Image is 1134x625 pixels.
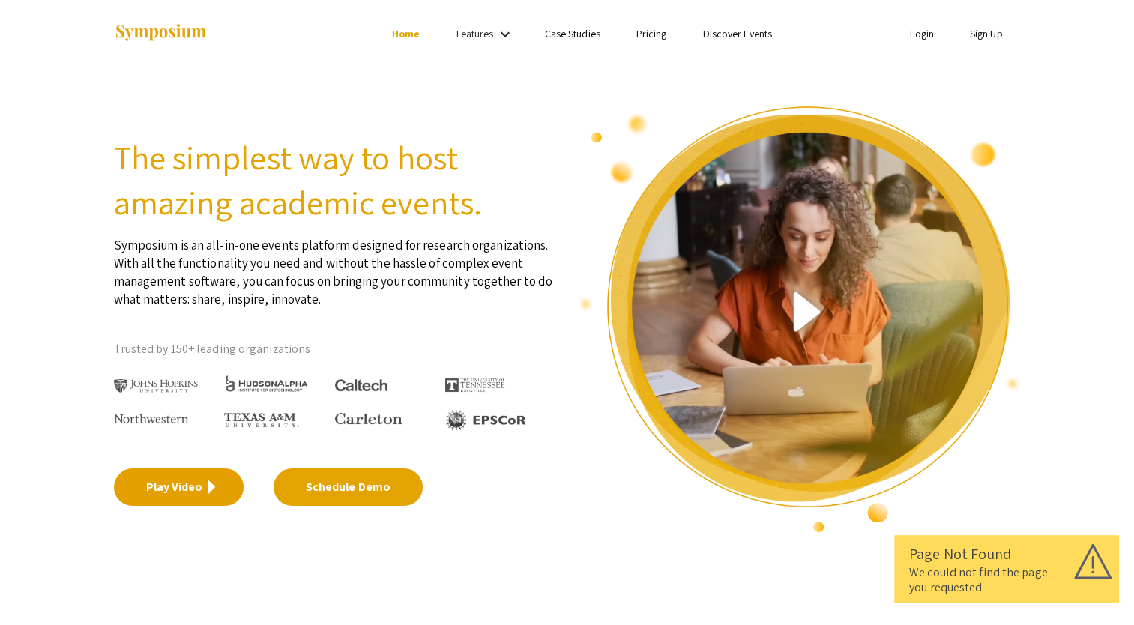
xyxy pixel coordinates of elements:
[114,414,189,423] img: Northwestern
[335,413,402,425] img: Carleton
[496,25,514,43] mat-icon: Expand Features list
[114,379,199,393] img: Johns Hopkins University
[114,338,556,360] p: Trusted by 150+ leading organizations
[636,27,667,40] a: Pricing
[392,27,420,40] a: Home
[224,413,299,428] img: Texas A&M University
[545,27,600,40] a: Case Studies
[910,27,934,40] a: Login
[970,27,1003,40] a: Sign Up
[114,468,244,506] a: Play Video
[445,409,528,431] img: EPSCOR
[114,135,556,225] h2: The simplest way to host amazing academic events.
[114,225,556,308] p: Symposium is an all-in-one events platform designed for research organizations. With all the func...
[445,378,505,392] img: The University of Tennessee
[274,468,423,506] a: Schedule Demo
[335,379,387,392] img: Caltech
[909,543,1104,565] div: Page Not Found
[579,105,1021,534] img: video overview of Symposium
[224,375,309,392] img: HudsonAlpha
[11,558,64,614] iframe: Chat
[909,565,1104,595] div: We could not find the page you requested.
[114,23,208,43] img: Symposium by ForagerOne
[702,27,772,40] a: Discover Events
[456,27,494,40] a: Features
